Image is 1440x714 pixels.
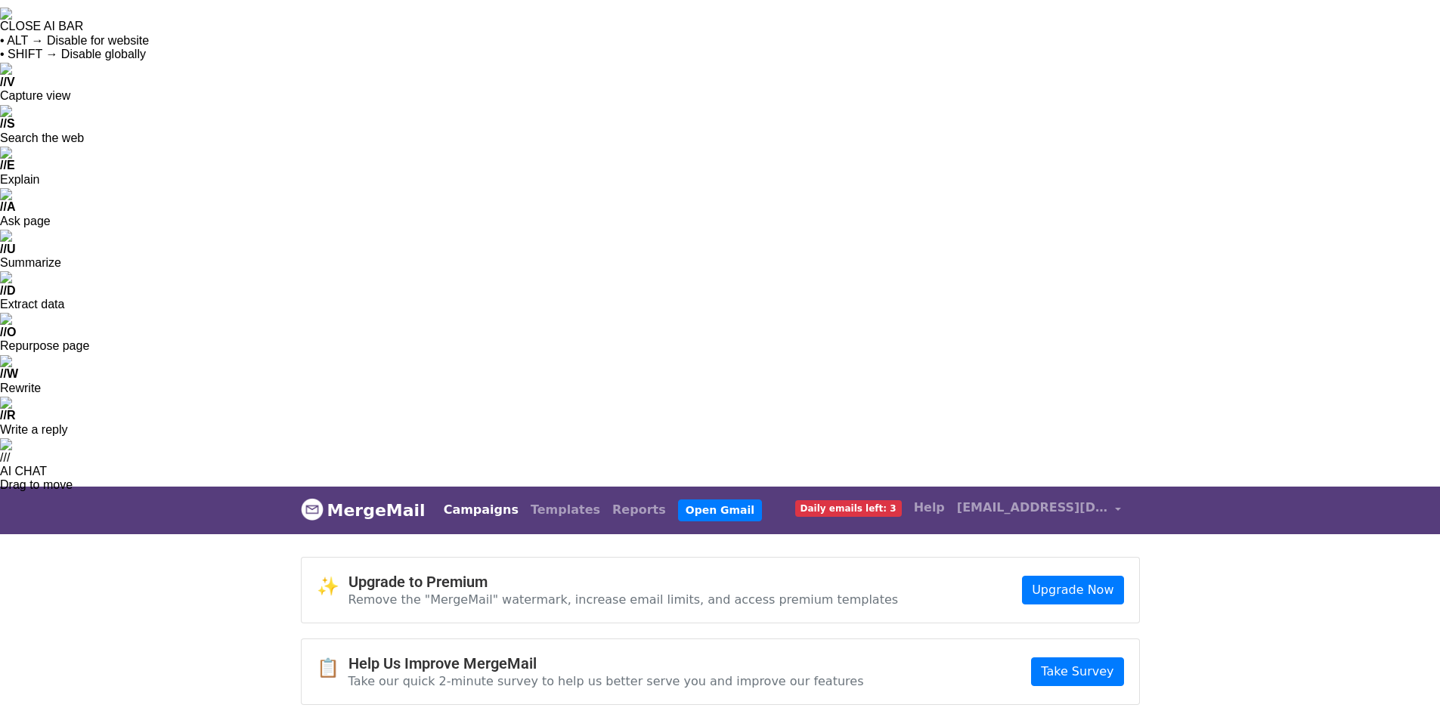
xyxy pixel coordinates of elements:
a: Campaigns [438,495,525,525]
a: [EMAIL_ADDRESS][DOMAIN_NAME] [951,493,1128,528]
a: Reports [606,495,672,525]
a: MergeMail [301,494,426,526]
img: MergeMail logo [301,498,324,521]
a: Upgrade Now [1022,576,1123,604]
span: Daily emails left: 3 [795,500,902,517]
a: Help [908,493,951,523]
p: Remove the "MergeMail" watermark, increase email limits, and access premium templates [348,592,899,607]
span: [EMAIL_ADDRESS][DOMAIN_NAME] [957,499,1108,517]
span: 📋 [317,657,348,679]
h4: Upgrade to Premium [348,573,899,591]
span: ✨ [317,576,348,598]
a: Take Survey [1031,657,1123,686]
a: Templates [525,495,606,525]
h4: Help Us Improve MergeMail [348,654,864,672]
a: Open Gmail [678,499,762,521]
a: Daily emails left: 3 [789,493,908,523]
iframe: Chat Widget [1364,641,1440,714]
p: Take our quick 2-minute survey to help us better serve you and improve our features [348,673,864,689]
